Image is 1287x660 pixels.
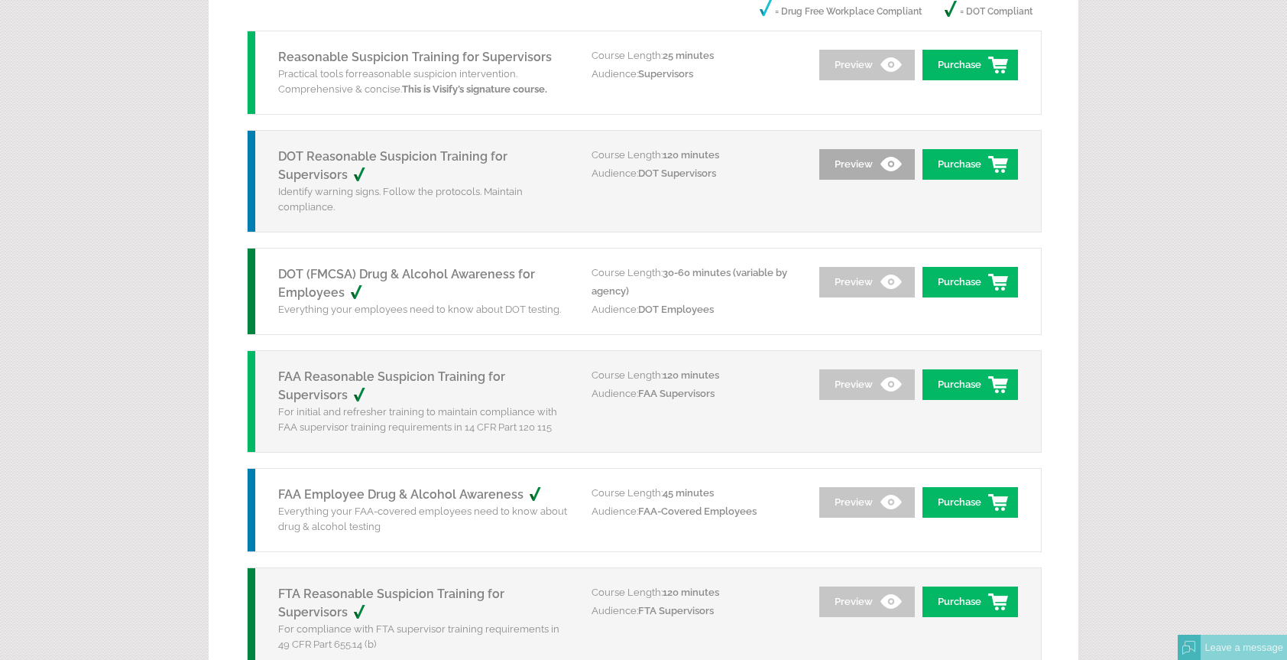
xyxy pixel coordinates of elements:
span: 120 minutes [663,587,719,598]
p: Audience: [592,502,798,521]
p: Course Length: [592,264,798,301]
p: Course Length: [592,366,798,385]
p: Audience: [592,385,798,403]
span: 30-60 minutes (variable by agency) [592,267,787,297]
a: Purchase [922,149,1018,180]
a: Purchase [922,50,1018,80]
p: Audience: [592,65,798,83]
span: DOT Supervisors [638,167,716,179]
a: Purchase [922,369,1018,400]
a: DOT (FMCSA) Drug & Alcohol Awareness for Employees [278,267,535,300]
a: Preview [819,149,915,180]
img: Offline [1182,641,1196,655]
a: Purchase [922,587,1018,617]
span: For initial and refresher training to maintain compliance with FAA supervisor training requiremen... [278,406,557,433]
span: FAA Supervisors [638,388,715,399]
a: FTA Reasonable Suspicion Training for Supervisors [278,587,504,619]
span: reasonable suspicion intervention. Comprehensive & concise. [278,68,547,95]
strong: This is Visify’s signature course. [402,83,547,95]
span: 25 minutes [663,50,714,61]
span: FAA-Covered Employees [638,506,757,517]
span: DOT Employees [638,304,714,315]
a: Reasonable Suspicion Training for Supervisors [278,50,552,64]
p: Everything your employees need to know about DOT testing. [278,302,569,317]
a: FAA Reasonable Suspicion Training for Supervisors [278,369,505,402]
p: Course Length: [592,584,798,602]
p: Everything your FAA-covered employees need to know about drug & alcohol testing [278,504,569,535]
a: FAA Employee Drug & Alcohol Awareness [278,487,558,502]
a: Preview [819,487,915,518]
p: Practical tools for [278,67,569,97]
a: Preview [819,267,915,297]
span: 45 minutes [663,487,714,499]
p: Audience: [592,602,798,620]
p: Audience: [592,301,798,319]
a: Purchase [922,267,1018,297]
p: Course Length: [592,146,798,164]
div: Leave a message [1201,635,1287,660]
span: For compliance with FTA supervisor training requirements in 49 CFR Part 655.14 (b) [278,623,559,650]
p: Course Length: [592,484,798,502]
a: DOT Reasonable Suspicion Training for Supervisors [278,149,507,182]
a: Preview [819,369,915,400]
a: Preview [819,50,915,80]
span: 120 minutes [663,149,719,161]
span: FTA Supervisors [638,605,714,616]
p: Course Length: [592,47,798,65]
p: Audience: [592,164,798,183]
span: Supervisors [638,68,693,80]
span: 120 minutes [663,369,719,381]
p: Identify warning signs. Follow the protocols. Maintain compliance. [278,184,569,215]
a: Preview [819,587,915,617]
a: Purchase [922,487,1018,518]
